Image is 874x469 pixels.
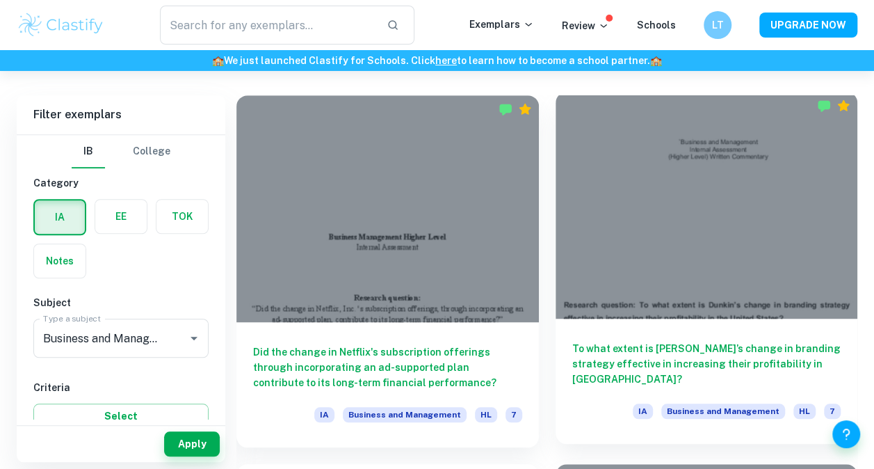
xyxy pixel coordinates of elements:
[435,55,457,66] a: here
[817,99,831,113] img: Marked
[650,55,662,66] span: 🏫
[184,328,204,348] button: Open
[33,295,209,310] h6: Subject
[505,407,522,422] span: 7
[704,11,731,39] button: LT
[133,135,170,168] button: College
[633,404,653,419] span: IA
[17,11,105,39] img: Clastify logo
[475,407,497,422] span: HL
[710,17,726,33] h6: LT
[253,344,522,390] h6: Did the change in Netflix's subscription offerings through incorporating an ad-supported plan con...
[637,19,676,31] a: Schools
[72,135,105,168] button: IB
[212,55,224,66] span: 🏫
[314,407,334,422] span: IA
[759,13,857,38] button: UPGRADE NOW
[17,95,225,134] h6: Filter exemplars
[832,420,860,448] button: Help and Feedback
[836,99,850,113] div: Premium
[556,95,858,447] a: To what extent is [PERSON_NAME]’s change in branding strategy effective in increasing their profi...
[518,102,532,116] div: Premium
[33,175,209,191] h6: Category
[343,407,467,422] span: Business and Management
[156,200,208,233] button: TOK
[793,404,816,419] span: HL
[661,404,785,419] span: Business and Management
[95,200,147,233] button: EE
[572,341,841,387] h6: To what extent is [PERSON_NAME]’s change in branding strategy effective in increasing their profi...
[824,404,841,419] span: 7
[72,135,170,168] div: Filter type choice
[34,244,86,278] button: Notes
[160,6,376,45] input: Search for any exemplars...
[236,95,539,447] a: Did the change in Netflix's subscription offerings through incorporating an ad-supported plan con...
[35,200,85,234] button: IA
[33,380,209,395] h6: Criteria
[499,102,512,116] img: Marked
[469,17,534,32] p: Exemplars
[164,431,220,456] button: Apply
[562,18,609,33] p: Review
[43,312,101,324] label: Type a subject
[33,404,209,429] button: Select
[3,53,871,68] h6: We just launched Clastify for Schools. Click to learn how to become a school partner.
